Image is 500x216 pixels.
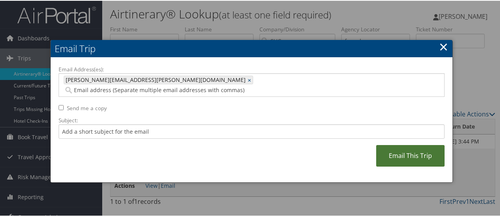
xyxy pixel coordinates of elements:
[376,144,445,166] a: Email This Trip
[59,123,445,138] input: Add a short subject for the email
[59,65,445,73] label: Email Address(es):
[439,38,448,54] a: ×
[51,39,452,56] h2: Email Trip
[59,116,445,123] label: Subject:
[64,85,321,93] input: Email address (Separate multiple email addresses with commas)
[248,75,253,83] a: ×
[67,103,107,111] label: Send me a copy
[64,75,246,83] span: [PERSON_NAME][EMAIL_ADDRESS][PERSON_NAME][DOMAIN_NAME]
